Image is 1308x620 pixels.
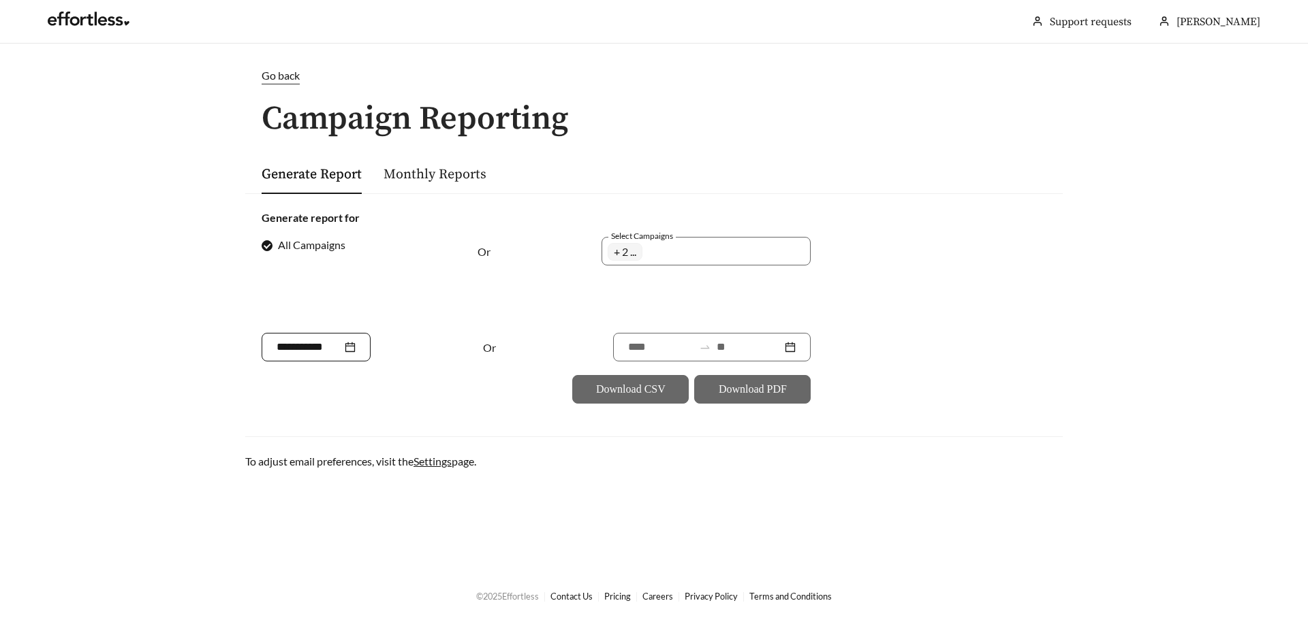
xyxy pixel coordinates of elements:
[550,591,593,602] a: Contact Us
[384,166,486,183] a: Monthly Reports
[483,341,496,354] span: Or
[245,455,476,468] span: To adjust email preferences, visit the page.
[1177,15,1260,29] span: [PERSON_NAME]
[642,591,673,602] a: Careers
[1050,15,1132,29] a: Support requests
[749,591,832,602] a: Terms and Conditions
[608,243,642,261] span: + 2 ...
[272,237,351,253] span: All Campaigns
[476,591,539,602] span: © 2025 Effortless
[699,341,711,353] span: swap-right
[614,244,636,260] span: + 2 ...
[245,101,1063,137] h1: Campaign Reporting
[604,591,631,602] a: Pricing
[685,591,738,602] a: Privacy Policy
[262,211,360,224] strong: Generate report for
[478,245,490,258] span: Or
[262,166,362,183] a: Generate Report
[694,375,811,404] button: Download PDF
[262,69,300,82] span: Go back
[572,375,689,404] button: Download CSV
[414,455,452,468] a: Settings
[699,341,711,353] span: to
[245,67,1063,84] a: Go back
